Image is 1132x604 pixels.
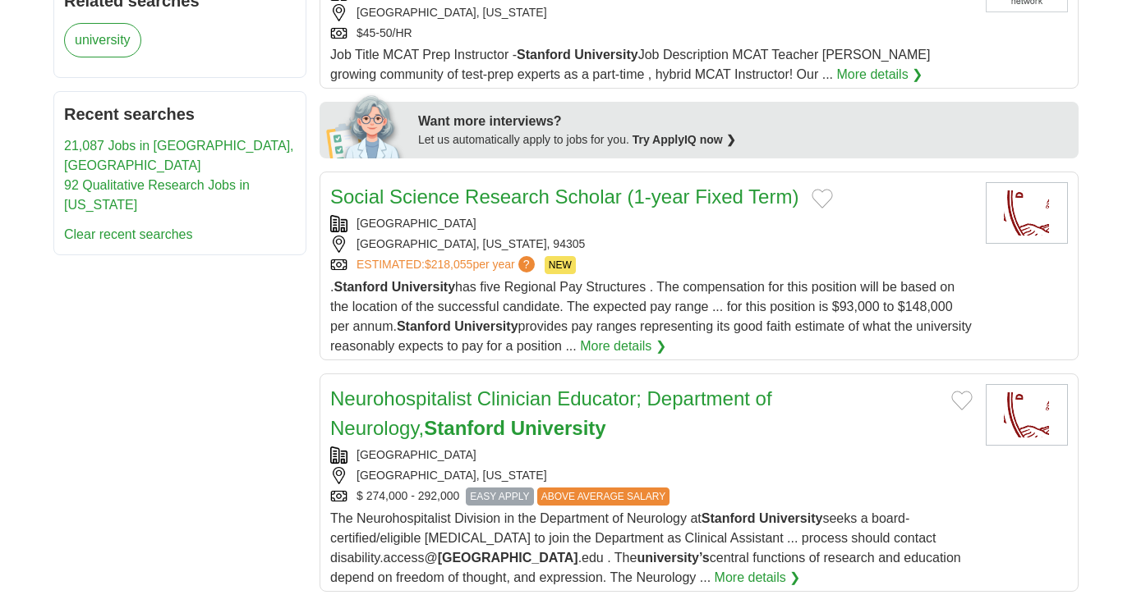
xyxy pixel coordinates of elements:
strong: University [454,319,518,333]
button: Add to favorite jobs [951,391,973,410]
span: EASY APPLY [466,487,533,506]
a: [GEOGRAPHIC_DATA] [357,217,476,230]
img: apply-iq-scientist.png [326,93,406,158]
button: Add to favorite jobs [812,189,833,208]
a: 21,087 Jobs in [GEOGRAPHIC_DATA], [GEOGRAPHIC_DATA] [64,139,294,172]
a: Neurohospitalist Clinician Educator; Department of Neurology,Stanford University [330,387,772,439]
img: Stanford University logo [986,384,1068,446]
a: ESTIMATED:$218,055per year? [357,256,538,274]
h2: Recent searches [64,102,296,126]
strong: University [392,280,455,294]
div: $ 274,000 - 292,000 [330,487,973,506]
strong: Stanford [424,417,505,439]
span: ? [518,256,535,272]
a: More details ❯ [580,336,666,356]
div: $45-50/HR [330,25,973,42]
span: ABOVE AVERAGE SALARY [537,487,670,506]
a: Clear recent searches [64,227,193,241]
a: More details ❯ [837,65,923,85]
div: [GEOGRAPHIC_DATA], [US_STATE], 94305 [330,236,973,253]
div: [GEOGRAPHIC_DATA], [US_STATE] [330,4,973,21]
img: Stanford University logo [986,182,1068,244]
strong: University [759,511,822,525]
strong: Stanford [334,280,388,294]
a: Social Science Research Scholar (1-year Fixed Term) [330,185,798,208]
strong: University [574,48,637,62]
a: More details ❯ [715,568,801,588]
span: The Neurohospitalist Division in the Department of Neurology at seeks a board-certified/eligible ... [330,511,961,584]
strong: Stanford [517,48,571,62]
a: [GEOGRAPHIC_DATA] [357,448,476,461]
div: [GEOGRAPHIC_DATA], [US_STATE] [330,467,973,484]
span: $218,055 [425,258,472,271]
span: Job Title MCAT Prep Instructor - Job Description MCAT Teacher [PERSON_NAME] growing community of ... [330,48,930,81]
div: Let us automatically apply to jobs for you. [418,131,1069,149]
strong: [GEOGRAPHIC_DATA] [438,551,578,565]
a: Try ApplyIQ now ❯ [633,133,736,146]
a: 92 Qualitative Research Jobs in [US_STATE] [64,178,250,212]
strong: University [511,417,606,439]
a: university [64,23,141,57]
strong: Stanford [397,319,451,333]
strong: university’s [637,551,709,565]
span: NEW [545,256,576,274]
strong: Stanford [702,511,756,525]
div: Want more interviews? [418,112,1069,131]
span: . has five Regional Pay Structures . The compensation for this position will be based on the loca... [330,280,972,353]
